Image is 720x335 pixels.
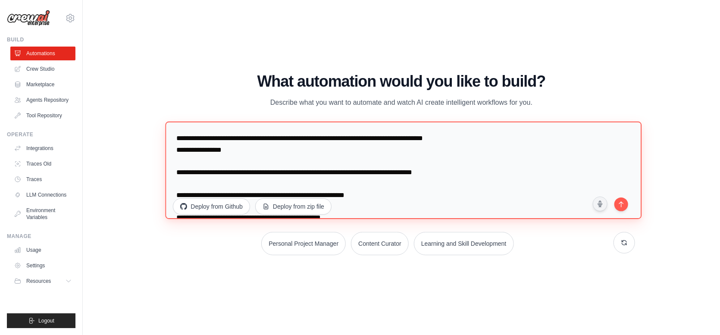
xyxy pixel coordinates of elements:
button: Deploy from zip file [255,198,332,215]
a: Environment Variables [10,204,75,224]
button: Learning and Skill Development [414,232,514,255]
a: Marketplace [10,78,75,91]
button: Content Curator [351,232,409,255]
div: Manage [7,233,75,240]
button: Personal Project Manager [261,232,346,255]
a: Crew Studio [10,62,75,76]
a: Integrations [10,141,75,155]
a: Settings [10,259,75,272]
span: Resources [26,278,51,285]
a: Tool Repository [10,109,75,122]
a: Usage [10,243,75,257]
button: Logout [7,313,75,328]
span: Logout [38,317,54,324]
h1: What automation would you like to build? [168,73,635,90]
a: Traces Old [10,157,75,171]
a: Agents Repository [10,93,75,107]
div: Operate [7,131,75,138]
p: Describe what you want to automate and watch AI create intelligent workflows for you. [257,97,546,108]
img: Logo [7,10,50,26]
a: Automations [10,47,75,60]
div: Build [7,36,75,43]
a: LLM Connections [10,188,75,202]
a: Traces [10,172,75,186]
button: Resources [10,274,75,288]
button: Deploy from Github [173,198,250,215]
iframe: Chat Widget [677,294,720,335]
